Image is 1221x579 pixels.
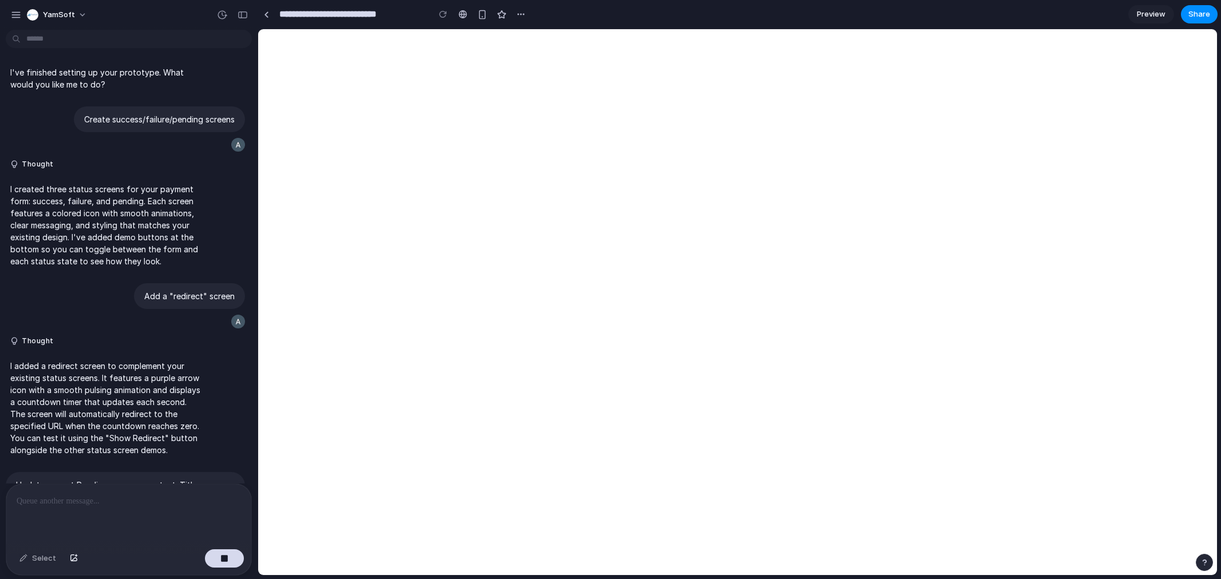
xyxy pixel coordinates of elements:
span: Preview [1137,9,1165,20]
p: Update current Pending message content: Title: Processing Payment Subtitle: Authorizing with your... [16,479,235,515]
a: Preview [1128,5,1174,23]
p: I've finished setting up your prototype. What would you like me to do? [10,66,201,90]
p: Create success/failure/pending screens [84,113,235,125]
button: Share [1181,5,1218,23]
p: I created three status screens for your payment form: success, failure, and pending. Each screen ... [10,183,201,267]
p: Add a "redirect" screen [144,290,235,302]
button: YamSoft [22,6,93,24]
p: I added a redirect screen to complement your existing status screens. It features a purple arrow ... [10,360,201,456]
span: YamSoft [43,9,75,21]
span: Share [1188,9,1210,20]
